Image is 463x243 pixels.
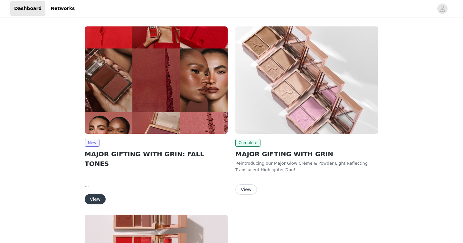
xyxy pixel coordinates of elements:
[10,1,45,16] a: Dashboard
[85,149,228,169] h2: MAJOR GIFTING WITH GRIN: FALL TONES
[235,187,257,192] a: View
[235,139,260,147] span: Complete
[235,149,378,159] h2: MAJOR GIFTING WITH GRIN
[85,194,106,204] button: View
[439,4,445,14] div: avatar
[47,1,79,16] a: Networks
[85,26,228,134] img: Patrick Ta Beauty
[85,139,99,147] span: New
[85,197,106,202] a: View
[235,184,257,195] button: View
[235,26,378,134] img: Patrick Ta Beauty
[235,160,378,173] p: Reintroducing our Major Glow Crème & Powder Light Reflecting Translucent Highlighter Duo!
